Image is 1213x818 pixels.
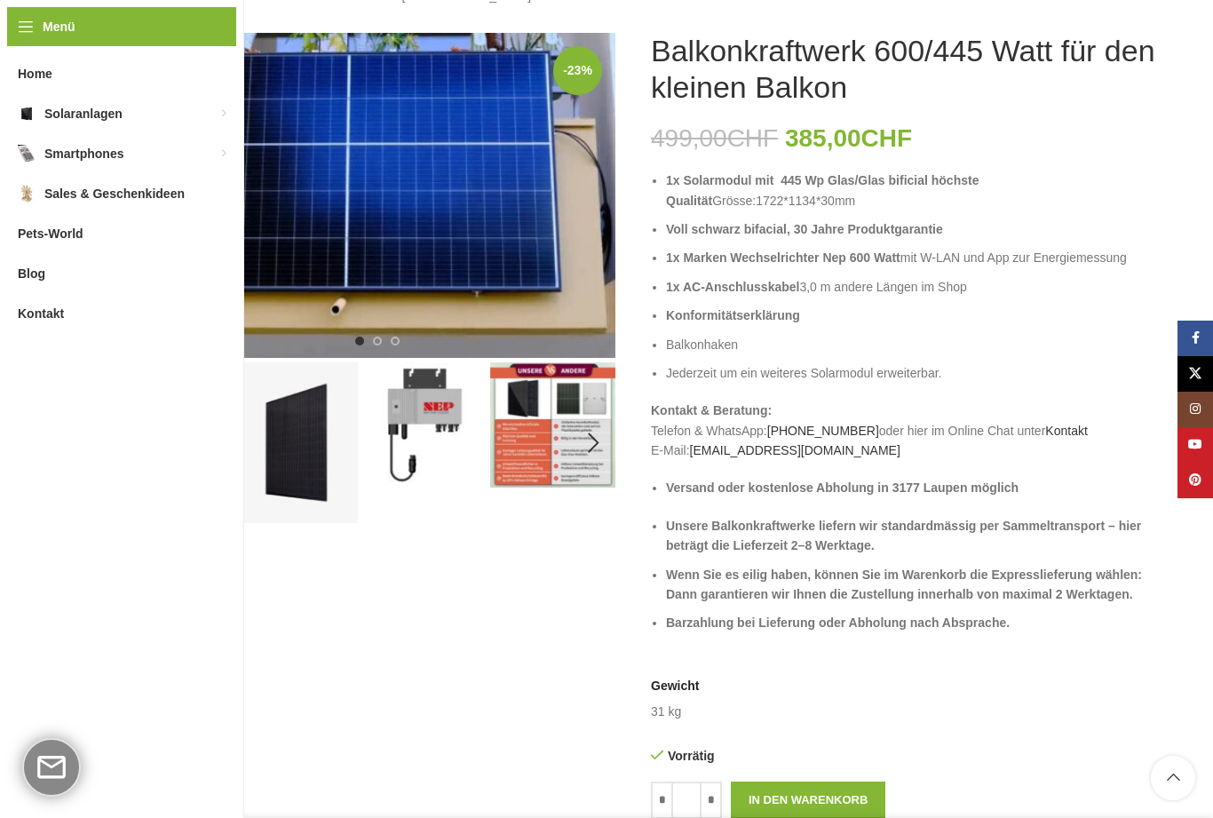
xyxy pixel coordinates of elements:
a: YouTube Social Link [1177,427,1213,463]
table: Produktdetails [651,678,1162,721]
span: -23% [553,46,602,95]
a: [EMAIL_ADDRESS][DOMAIN_NAME] [690,443,900,457]
strong: Unsere Balkonkraftwerke liefern wir standardmässig per Sammeltransport – hier beträgt die Lieferz... [666,519,1141,552]
img: Solaranlagen [18,105,36,123]
bdi: 499,00 [651,124,778,152]
li: Go to slide 3 [391,337,400,345]
span: CHF [727,124,779,152]
span: Blog [18,258,45,290]
li: Jederzeit um ein weiteres Solarmodul erweiterbar. [666,363,1162,383]
span: Kontakt [18,298,64,330]
div: 2 / 8 [231,362,360,523]
img: Sales & Geschenkideen [18,185,36,203]
span: Gewicht [651,678,699,695]
li: Grösse:1722*1134*30mm [666,171,1162,210]
span: CHF [861,124,913,152]
strong: Kontakt & Beratung: [651,403,772,417]
a: [PHONE_NUMBER] [767,424,879,438]
b: 1x Marken Wechselrichter Nep 600 Watt [666,250,900,265]
b: Konformitätserklärung [666,308,800,322]
li: Go to slide 1 [355,337,364,345]
p: Vorrätig [651,748,898,764]
span: Menü [43,17,75,36]
strong: Voll schwarz bifacial, [666,222,790,236]
li: Balkonhaken [666,335,1162,354]
a: X Social Link [1177,356,1213,392]
div: 3 / 8 [360,362,488,488]
a: Kontakt [1045,424,1087,438]
h1: Balkonkraftwerk 600/445 Watt für den kleinen Balkon [651,33,1162,106]
span: Pets-World [18,218,83,250]
span: Home [18,58,52,90]
div: Next slide [571,421,615,465]
span: Sales & Geschenkideen [44,178,185,210]
td: 31 kg [651,703,681,721]
strong: Versand oder kostenlose Abholung in 3177 Laupen möglich [666,480,1019,495]
div: 4 / 8 [488,362,617,488]
b: 1x AC-Anschlusskabel [666,280,799,294]
span: Smartphones [44,138,123,170]
li: mit W-LAN und App zur Energiemessung [666,248,1162,267]
strong: Barzahlung bei Lieferung oder Abholung nach Absprache. [666,615,1010,630]
img: Smartphones [18,145,36,163]
bdi: 385,00 [785,124,912,152]
img: Balkonkraftwerk 600/445 Watt für den kleinen Balkon – Bild 4 [490,362,615,488]
div: 1 / 8 [102,33,617,358]
li: Go to slide 2 [373,337,382,345]
a: Scroll to top button [1151,756,1195,800]
img: 1Modul [104,33,615,358]
strong: 30 Jahre Produktgarantie [794,222,943,236]
span: Solaranlagen [44,98,123,130]
a: Instagram Social Link [1177,392,1213,427]
b: 1x Solarmodul mit 445 Wp Glas/Glas bificial höchste Qualität [666,173,979,207]
img: Balkonkraftwerk 600/445 Watt für den kleinen Balkon – Bild 3 [361,362,487,488]
p: Telefon & WhatsApp: oder hier im Online Chat unter E-Mail: [651,401,1162,460]
a: Facebook Social Link [1177,321,1213,356]
li: 3,0 m andere Längen im Shop [666,277,1162,297]
a: Pinterest Social Link [1177,463,1213,498]
img: Balkonkraftwerk für den kleinen Balkon [233,362,358,523]
strong: Wenn Sie es eilig haben, können Sie im Warenkorb die Expresslieferung wählen: Dann garantieren wi... [666,568,1142,601]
